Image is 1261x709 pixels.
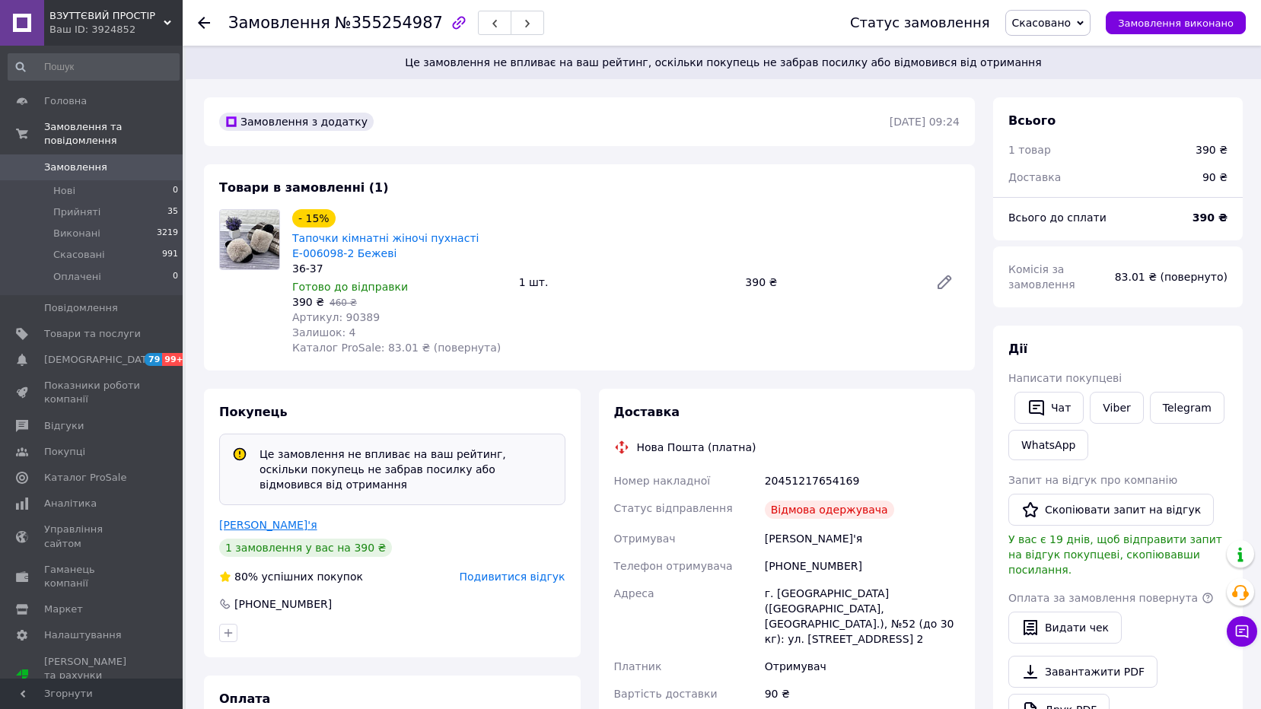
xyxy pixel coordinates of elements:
span: 1 товар [1008,144,1051,156]
span: Аналітика [44,497,97,510]
span: Дії [1008,342,1027,356]
span: 390 ₴ [292,296,324,308]
div: 90 ₴ [762,680,963,707]
span: Отримувач [614,533,676,545]
span: 991 [162,248,178,262]
button: Замовлення виконано [1106,11,1246,34]
span: Доставка [614,405,680,419]
div: успішних покупок [219,569,363,584]
div: Це замовлення не впливає на ваш рейтинг, оскільки покупець не забрав посилку або відмовився від о... [253,447,559,492]
span: Відгуки [44,419,84,433]
a: Завантажити PDF [1008,656,1158,688]
span: 83.01 ₴ (повернуто) [1115,271,1228,283]
span: Покупець [219,405,288,419]
span: Замовлення [228,14,330,32]
span: Скасовано [1012,17,1072,29]
span: 99+ [162,353,187,366]
span: Налаштування [44,628,122,642]
span: Номер накладної [614,475,711,487]
span: 0 [173,184,178,198]
span: [PERSON_NAME] та рахунки [44,655,141,697]
div: Нова Пошта (платна) [633,440,760,455]
div: 20451217654169 [762,467,963,494]
span: Нові [53,184,75,198]
span: Замовлення та повідомлення [44,120,183,148]
span: Каталог ProSale: 83.01 ₴ (повернута) [292,342,501,354]
span: 79 [145,353,162,366]
div: Замовлення з додатку [219,113,374,131]
span: Товари в замовленні (1) [219,180,389,195]
span: Адреса [614,587,654,599]
div: Повернутися назад [198,15,210,30]
span: Запит на відгук про компанію [1008,474,1177,486]
span: [DEMOGRAPHIC_DATA] [44,353,157,367]
div: 36-37 [292,261,507,276]
div: г. [GEOGRAPHIC_DATA] ([GEOGRAPHIC_DATA], [GEOGRAPHIC_DATA].), №52 (до 30 кг): ул. [STREET_ADDRESS] 2 [762,580,963,653]
span: Оплачені [53,270,101,284]
div: [PHONE_NUMBER] [233,596,333,612]
b: 390 ₴ [1193,211,1228,224]
span: Артикул: 90389 [292,311,380,323]
span: Платник [614,660,662,672]
time: [DATE] 09:24 [890,116,960,128]
span: Маркет [44,602,83,616]
span: Написати покупцеві [1008,372,1122,384]
span: Гаманець компанії [44,563,141,590]
span: 3219 [157,227,178,240]
div: [PERSON_NAME]'я [762,525,963,552]
span: Всього [1008,113,1056,128]
span: Замовлення [44,161,107,174]
span: 0 [173,270,178,284]
div: 1 замовлення у вас на 390 ₴ [219,539,392,557]
div: Відмова одержувача [765,501,894,519]
span: Вартість доставки [614,688,718,700]
span: Замовлення виконано [1118,17,1234,29]
span: №355254987 [335,14,443,32]
button: Скопіювати запит на відгук [1008,494,1214,526]
div: 1 шт. [513,272,740,293]
div: 390 ₴ [1196,142,1228,157]
div: Ваш ID: 3924852 [49,23,183,37]
span: Управління сайтом [44,523,141,550]
button: Чат [1014,392,1084,424]
span: Покупці [44,445,85,459]
span: Скасовані [53,248,105,262]
span: ВЗУТТЄВИЙ ПРОСТІР [49,9,164,23]
button: Видати чек [1008,612,1122,644]
span: Оплата [219,692,270,706]
div: Статус замовлення [850,15,990,30]
span: Статус відправлення [614,502,733,514]
span: Доставка [1008,171,1061,183]
a: Telegram [1150,392,1224,424]
span: Виконані [53,227,100,240]
span: Залишок: 4 [292,326,356,339]
a: Тапочки кімнатні жіночі пухнасті Е-006098-2 Бежеві [292,232,479,259]
span: Товари та послуги [44,327,141,341]
div: 390 ₴ [739,272,923,293]
span: Це замовлення не впливає на ваш рейтинг, оскільки покупець не забрав посилку або відмовився від о... [204,55,1243,70]
span: 460 ₴ [330,297,357,308]
span: Повідомлення [44,301,118,315]
span: Телефон отримувача [614,560,733,572]
span: Подивитися відгук [460,571,565,583]
span: Прийняті [53,205,100,219]
span: 80% [234,571,258,583]
span: Показники роботи компанії [44,379,141,406]
div: Отримувач [762,653,963,680]
a: [PERSON_NAME]'я [219,519,317,531]
a: WhatsApp [1008,430,1088,460]
div: - 15% [292,209,336,227]
span: Комісія за замовлення [1008,263,1075,291]
span: Каталог ProSale [44,471,126,485]
button: Чат з покупцем [1227,616,1257,647]
div: [PHONE_NUMBER] [762,552,963,580]
input: Пошук [8,53,180,81]
span: Оплата за замовлення повернута [1008,592,1198,604]
div: 90 ₴ [1193,161,1237,194]
span: 35 [167,205,178,219]
span: Головна [44,94,87,108]
span: У вас є 19 днів, щоб відправити запит на відгук покупцеві, скопіювавши посилання. [1008,533,1222,576]
span: Всього до сплати [1008,211,1107,224]
a: Редагувати [929,267,960,297]
span: Готово до відправки [292,281,408,293]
